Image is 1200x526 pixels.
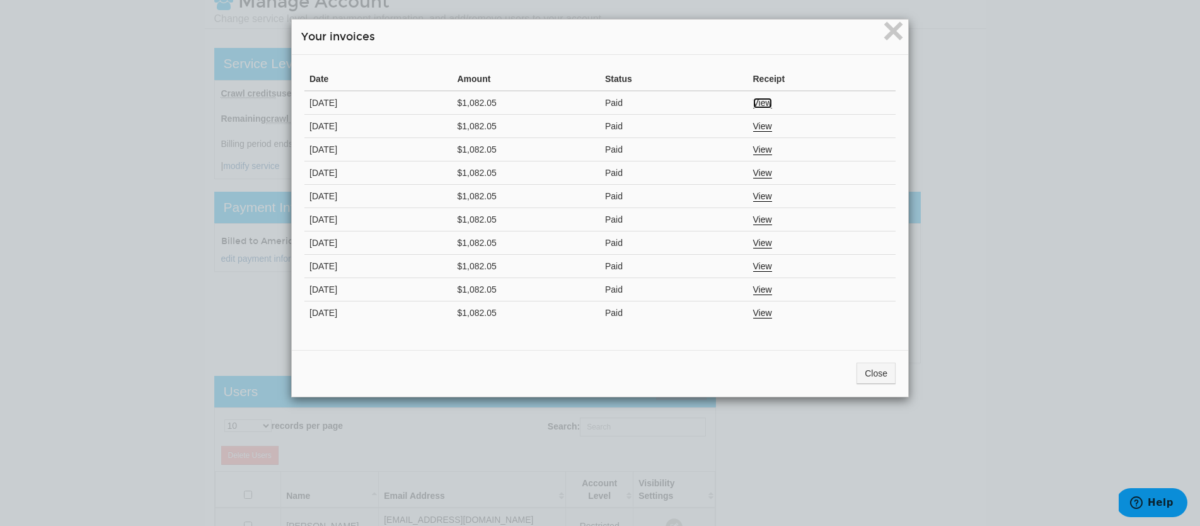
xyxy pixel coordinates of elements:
span: × [882,9,904,52]
td: $1,082.05 [453,161,601,185]
td: $1,082.05 [453,278,601,301]
td: [DATE] [304,161,453,185]
a: View [753,191,772,202]
td: Paid [600,138,748,161]
td: $1,082.05 [453,208,601,231]
td: [DATE] [304,91,453,115]
iframe: Opens a widget where you can find more information [1119,488,1187,520]
a: View [753,214,772,225]
th: Status [600,67,748,91]
th: Receipt [748,67,896,91]
a: View [753,261,772,272]
td: Paid [600,255,748,278]
td: [DATE] [304,185,453,208]
h4: Your invoices [301,29,899,45]
td: $1,082.05 [453,255,601,278]
td: Paid [600,185,748,208]
button: Close [857,363,896,384]
td: Paid [600,115,748,138]
td: [DATE] [304,138,453,161]
a: View [753,238,772,248]
a: View [753,98,772,108]
th: Date [304,67,453,91]
a: View [753,121,772,132]
td: Paid [600,278,748,301]
td: Paid [600,301,748,325]
td: [DATE] [304,301,453,325]
td: Paid [600,91,748,115]
a: View [753,168,772,178]
td: $1,082.05 [453,185,601,208]
td: [DATE] [304,255,453,278]
td: [DATE] [304,115,453,138]
td: Paid [600,231,748,255]
td: Paid [600,208,748,231]
td: Paid [600,161,748,185]
td: [DATE] [304,278,453,301]
td: $1,082.05 [453,115,601,138]
td: $1,082.05 [453,231,601,255]
button: Close [882,20,904,45]
td: [DATE] [304,231,453,255]
td: $1,082.05 [453,91,601,115]
td: [DATE] [304,208,453,231]
a: View [753,308,772,319]
th: Amount [453,67,601,91]
td: $1,082.05 [453,301,601,325]
a: View [753,144,772,155]
a: View [753,284,772,295]
td: $1,082.05 [453,138,601,161]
